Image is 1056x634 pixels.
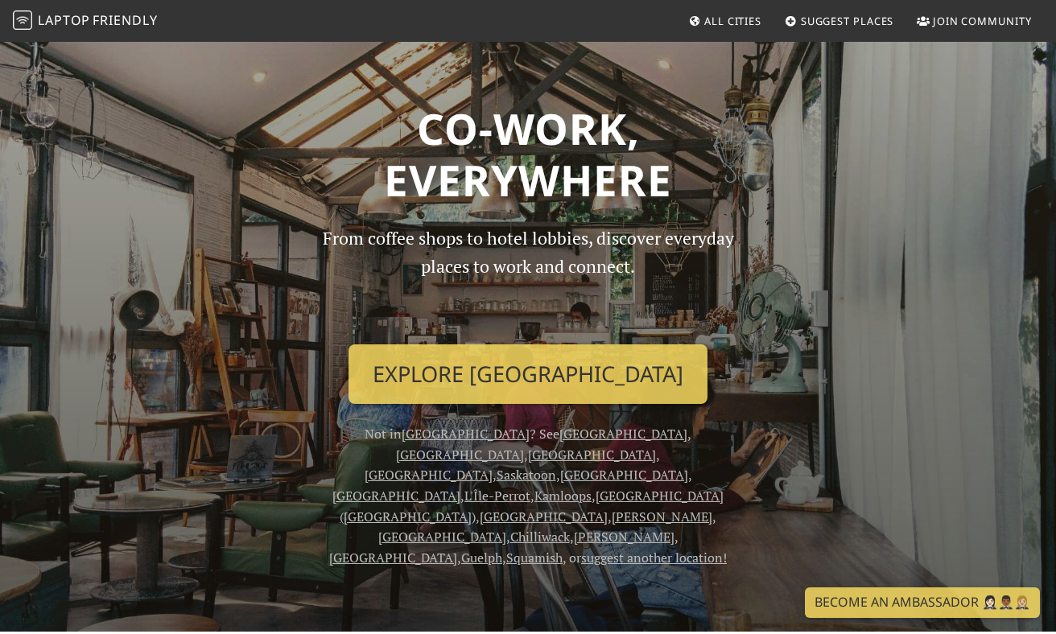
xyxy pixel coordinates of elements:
[349,344,707,404] a: Explore [GEOGRAPHIC_DATA]
[682,6,768,35] a: All Cities
[534,487,592,504] a: Kamloops
[365,466,493,484] a: [GEOGRAPHIC_DATA]
[480,508,608,525] a: [GEOGRAPHIC_DATA]
[574,528,674,545] a: [PERSON_NAME]
[402,425,530,443] a: [GEOGRAPHIC_DATA]
[497,466,556,484] a: Saskatoon
[559,425,687,443] a: [GEOGRAPHIC_DATA]
[704,14,761,28] span: All Cities
[461,549,502,566] a: Guelph
[528,446,656,463] a: [GEOGRAPHIC_DATA]
[332,487,460,504] a: [GEOGRAPHIC_DATA]
[396,446,524,463] a: [GEOGRAPHIC_DATA]
[510,528,570,545] a: Chilliwack
[329,425,727,566] span: Not in ? See , , , , , , , , , , , , , , , , , , or
[329,549,457,566] a: [GEOGRAPHIC_DATA]
[464,487,530,504] a: L'Île-Perrot
[79,103,977,205] h1: Co-work, Everywhere
[612,508,712,525] a: [PERSON_NAME]
[13,10,32,30] img: LaptopFriendly
[581,549,727,566] a: suggest another location!
[506,549,563,566] a: Squamish
[308,224,748,331] p: From coffee shops to hotel lobbies, discover everyday places to work and connect.
[805,587,1040,618] a: Become an Ambassador 🤵🏻‍♀️🤵🏾‍♂️🤵🏼‍♀️
[933,14,1032,28] span: Join Community
[778,6,901,35] a: Suggest Places
[801,14,894,28] span: Suggest Places
[560,466,688,484] a: [GEOGRAPHIC_DATA]
[378,528,506,545] a: [GEOGRAPHIC_DATA]
[13,7,158,35] a: LaptopFriendly LaptopFriendly
[910,6,1038,35] a: Join Community
[38,11,90,29] span: Laptop
[93,11,157,29] span: Friendly
[340,487,724,525] a: [GEOGRAPHIC_DATA] ([GEOGRAPHIC_DATA])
